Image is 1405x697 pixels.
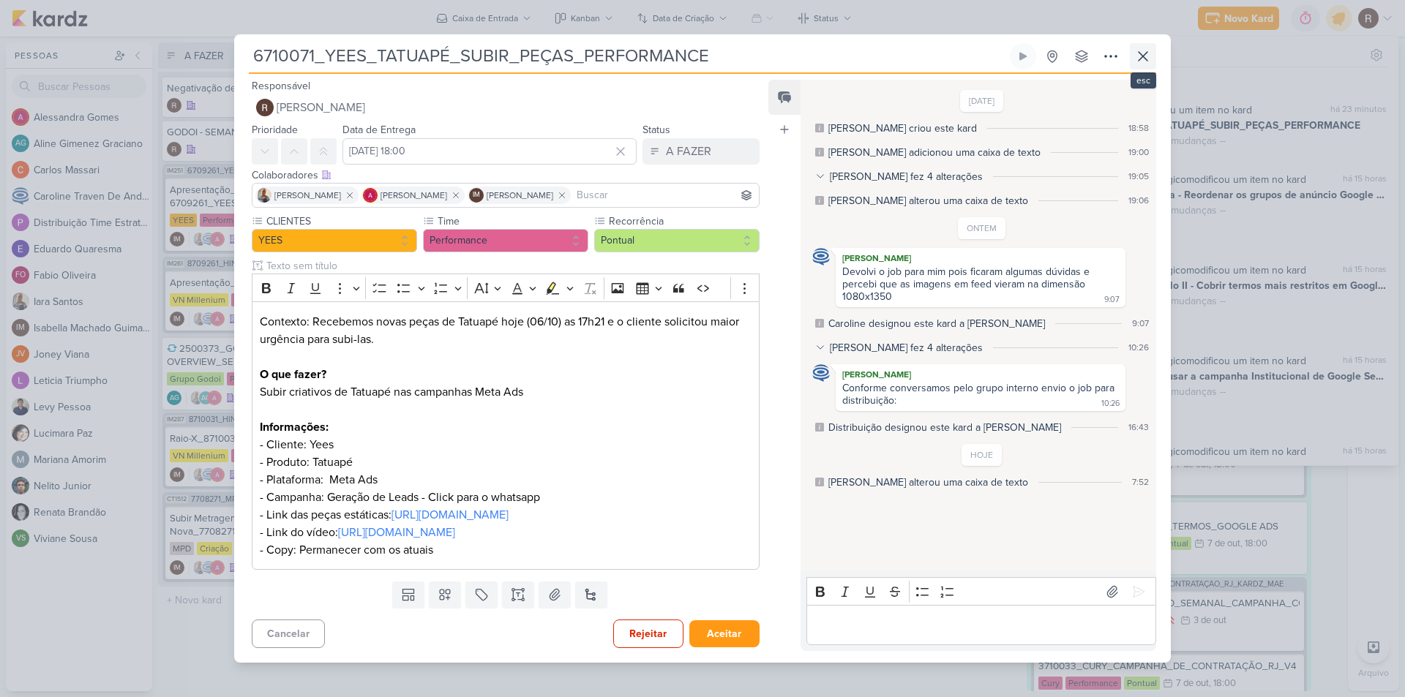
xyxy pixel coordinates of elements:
div: Editor editing area: main [252,301,760,570]
button: YEES [252,229,417,252]
span: [PERSON_NAME] [487,189,553,202]
div: Este log é visível à todos no kard [815,124,824,132]
div: Este log é visível à todos no kard [815,319,824,328]
div: A FAZER [666,143,711,160]
label: Data de Entrega [342,124,416,136]
div: Devolvi o job para mim pois ficaram algumas dúvidas e percebi que as imagens em feed vieram na di... [842,265,1093,303]
div: Caroline alterou uma caixa de texto [828,193,1028,208]
input: Buscar [574,187,756,204]
div: Ligar relógio [1017,50,1029,62]
a: [URL][DOMAIN_NAME] [391,508,509,522]
div: Este log é visível à todos no kard [815,196,824,205]
div: 19:06 [1128,194,1149,207]
img: Caroline Traven De Andrade [812,248,830,265]
div: 19:05 [1128,170,1149,183]
button: A FAZER [642,138,760,165]
div: Editor toolbar [806,577,1156,606]
label: Recorrência [607,214,760,229]
div: Este log é visível à todos no kard [815,423,824,432]
span: [PERSON_NAME] [274,189,341,202]
button: Performance [423,229,588,252]
div: 19:00 [1128,146,1149,159]
div: Conforme conversamos pelo grupo interno envio o job para distribuição: [842,382,1117,407]
div: Caroline designou este kard a Caroline [828,316,1045,331]
div: Caroline criou este kard [828,121,977,136]
div: Distribuição designou este kard a Rafael [828,420,1061,435]
label: Status [642,124,670,136]
button: Rejeitar [613,619,683,648]
span: [PERSON_NAME] [277,99,365,116]
div: 9:07 [1104,294,1120,306]
div: [PERSON_NAME] [839,367,1123,382]
div: 10:26 [1101,398,1120,410]
label: Responsável [252,80,310,92]
input: Select a date [342,138,637,165]
div: Caroline adicionou uma caixa de texto [828,145,1041,160]
input: Kard Sem Título [249,43,1007,69]
div: Editor editing area: main [806,605,1156,645]
span: [PERSON_NAME] [381,189,447,202]
p: IM [473,192,480,199]
button: Aceitar [689,620,760,647]
div: [PERSON_NAME] fez 4 alterações [830,169,983,184]
button: Cancelar [252,619,325,648]
img: Iara Santos [257,188,271,203]
div: 16:43 [1128,421,1149,434]
div: 7:52 [1132,475,1149,489]
button: [PERSON_NAME] [252,94,760,121]
div: esc [1131,72,1156,88]
label: CLIENTES [265,214,417,229]
div: Colaboradores [252,167,760,183]
div: Este log é visível à todos no kard [815,478,824,486]
div: 10:26 [1128,341,1149,354]
img: Rafael Dornelles [256,99,274,116]
div: [PERSON_NAME] fez 4 alterações [830,340,983,355]
p: Contexto: Recebemos novas peças de Tatuapé hoje (06/10) as 17h21 e o cliente solicitou maior urgê... [260,313,752,559]
button: Pontual [594,229,760,252]
label: Time [436,214,588,229]
div: Editor toolbar [252,274,760,302]
div: 18:58 [1128,121,1149,135]
input: Texto sem título [263,258,760,274]
label: Prioridade [252,124,298,136]
div: Este log é visível à todos no kard [815,148,824,157]
a: [URL][DOMAIN_NAME] [338,525,455,540]
div: Isabella Machado Guimarães [469,188,484,203]
div: Caroline alterou uma caixa de texto [828,475,1028,490]
img: Caroline Traven De Andrade [812,364,830,382]
strong: O que fazer? [260,367,326,382]
img: Alessandra Gomes [363,188,378,203]
div: 9:07 [1132,317,1149,330]
strong: Informações: [260,420,329,434]
div: [PERSON_NAME] [839,251,1123,265]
